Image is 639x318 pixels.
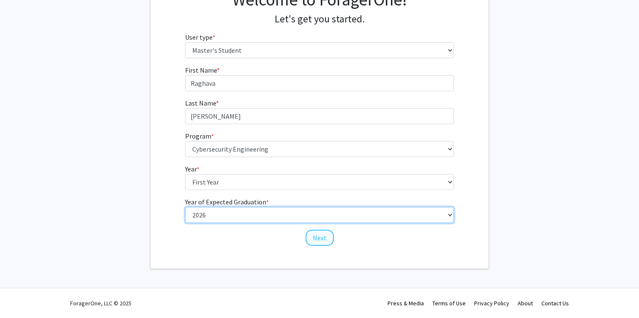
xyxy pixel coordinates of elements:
[185,99,216,107] span: Last Name
[306,230,334,246] button: Next
[185,66,217,74] span: First Name
[185,13,454,25] h4: Let's get you started.
[541,299,569,307] a: Contact Us
[474,299,509,307] a: Privacy Policy
[185,131,214,141] label: Program
[70,288,131,318] div: ForagerOne, LLC © 2025
[6,280,36,312] iframe: Chat
[388,299,424,307] a: Press & Media
[432,299,466,307] a: Terms of Use
[185,32,215,42] label: User type
[185,197,269,207] label: Year of Expected Graduation
[185,164,199,174] label: Year
[518,299,533,307] a: About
